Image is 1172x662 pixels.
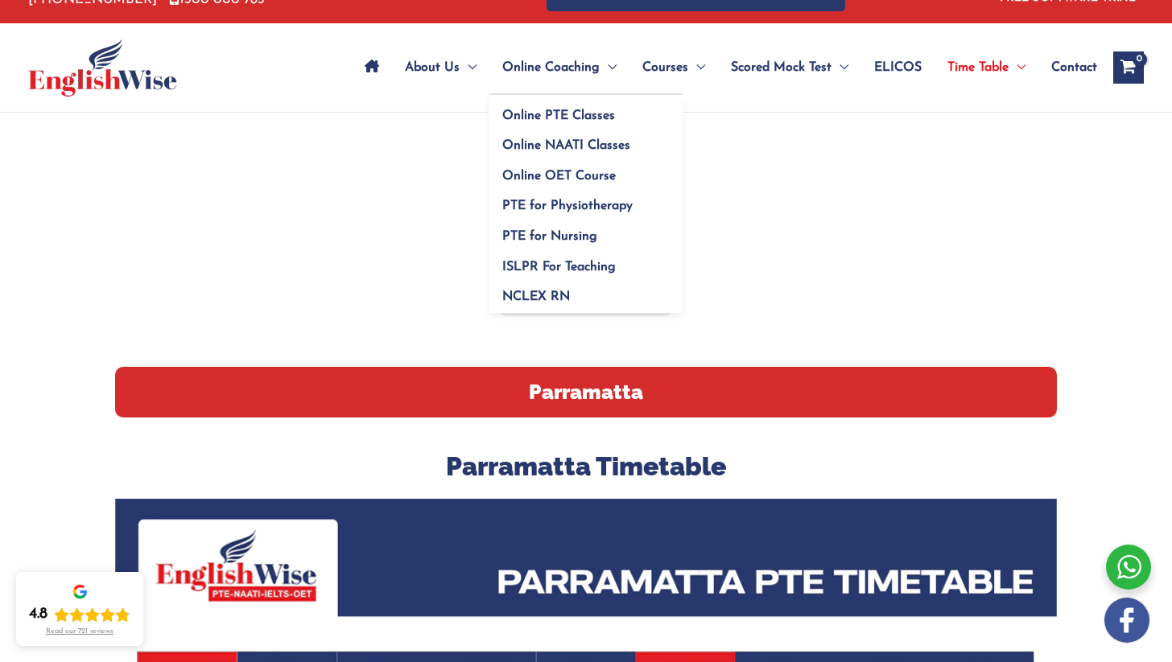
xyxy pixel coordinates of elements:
[502,109,615,122] span: Online PTE Classes
[489,246,683,277] a: ISLPR For Teaching
[28,39,177,97] img: cropped-ew-logo
[832,39,848,96] span: Menu Toggle
[29,605,130,624] div: Rating: 4.8 out of 5
[1051,39,1097,96] span: Contact
[502,139,630,152] span: Online NAATI Classes
[352,39,1097,96] nav: Site Navigation: Main Menu
[1038,39,1097,96] a: Contact
[489,186,683,216] a: PTE for Physiotherapy
[489,95,683,125] a: Online PTE Classes
[731,39,832,96] span: Scored Mock Test
[489,277,683,314] a: NCLEX RN
[502,39,600,96] span: Online Coaching
[502,290,570,303] span: NCLEX RN
[861,39,935,96] a: ELICOS
[1113,51,1144,84] a: View Shopping Cart, empty
[600,39,617,96] span: Menu Toggle
[718,39,861,96] a: Scored Mock TestMenu Toggle
[629,39,718,96] a: CoursesMenu Toggle
[489,155,683,186] a: Online OET Course
[392,39,489,96] a: About UsMenu Toggle
[46,627,113,636] div: Read our 721 reviews
[502,170,616,183] span: Online OET Course
[1009,39,1025,96] span: Menu Toggle
[460,39,477,96] span: Menu Toggle
[115,367,1057,417] h2: Parramatta
[935,39,1038,96] a: Time TableMenu Toggle
[874,39,922,96] span: ELICOS
[489,125,683,156] a: Online NAATI Classes
[502,261,616,273] span: ISLPR For Teaching
[29,605,47,624] div: 4.8
[115,450,1057,483] h3: Parramatta Timetable
[947,39,1009,96] span: Time Table
[502,230,597,243] span: PTE for Nursing
[642,39,688,96] span: Courses
[489,216,683,247] a: PTE for Nursing
[115,193,1057,244] h1: PTE
[405,39,460,96] span: About Us
[1104,598,1149,643] img: white-facebook.png
[502,199,633,212] span: PTE for Physiotherapy
[489,39,629,96] a: Online CoachingMenu Toggle
[688,39,705,96] span: Menu Toggle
